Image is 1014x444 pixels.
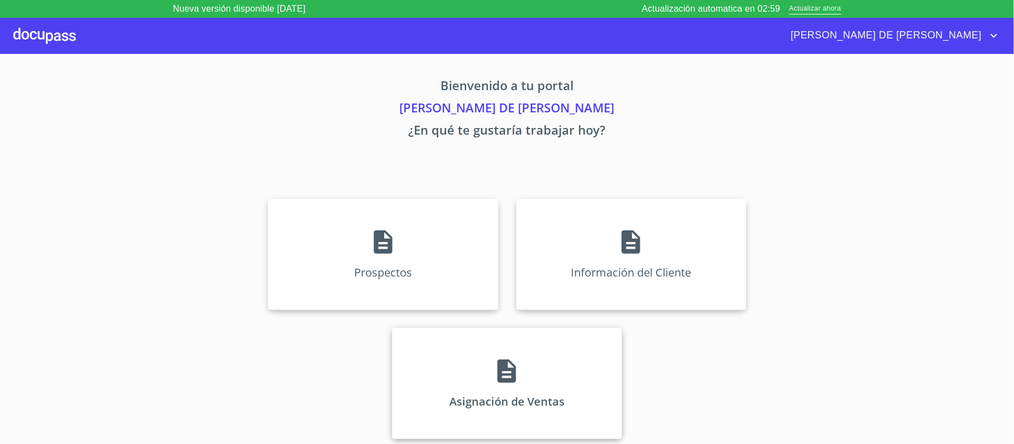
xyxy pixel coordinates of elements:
span: Actualizar ahora [789,3,841,15]
button: account of current user [782,27,1001,45]
p: Asignación de Ventas [449,394,565,409]
p: Actualización automatica en 02:59 [642,2,781,16]
p: ¿En qué te gustaría trabajar hoy? [164,121,850,143]
p: Prospectos [354,265,412,280]
p: Bienvenido a tu portal [164,76,850,98]
p: Nueva versión disponible [DATE] [173,2,306,16]
span: [PERSON_NAME] DE [PERSON_NAME] [782,27,987,45]
p: Información del Cliente [571,265,691,280]
p: [PERSON_NAME] DE [PERSON_NAME] [164,98,850,121]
